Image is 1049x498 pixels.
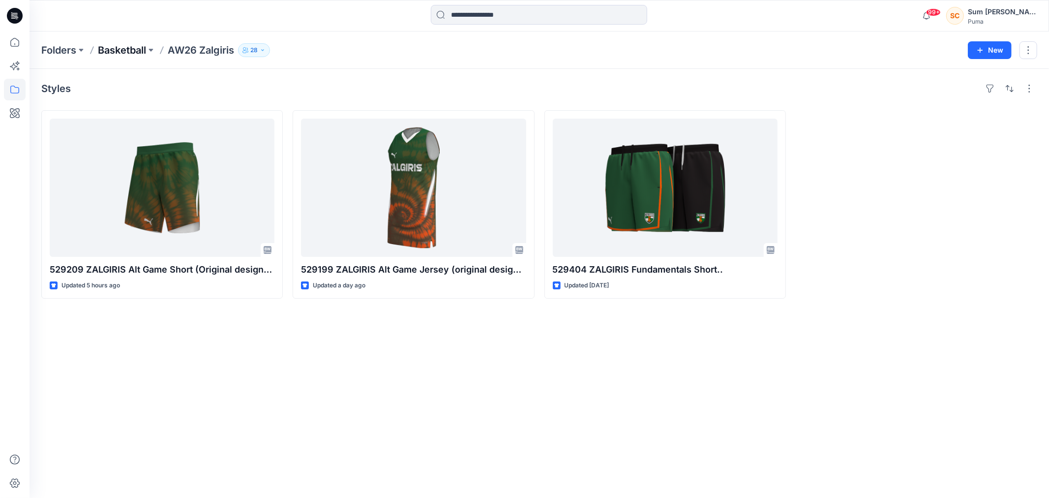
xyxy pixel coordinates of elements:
[565,280,609,291] p: Updated [DATE]
[301,119,526,257] a: 529199 ZALGIRIS Alt Game Jersey (original design, 1 way placement cut)
[301,263,526,277] p: 529199 ZALGIRIS Alt Game Jersey (original design, 1 way placement cut)
[50,119,274,257] a: 529209 ZALGIRIS Alt Game Short (Original design, 1 way placement cut))
[968,6,1037,18] div: Sum [PERSON_NAME]
[926,8,941,16] span: 99+
[61,280,120,291] p: Updated 5 hours ago
[946,7,964,25] div: SC
[313,280,365,291] p: Updated a day ago
[553,119,778,257] a: 529404 ZALGIRIS Fundamentals Short..
[968,41,1012,59] button: New
[41,83,71,94] h4: Styles
[553,263,778,277] p: 529404 ZALGIRIS Fundamentals Short..
[968,18,1037,25] div: Puma
[98,43,146,57] a: Basketball
[41,43,76,57] a: Folders
[50,263,274,277] p: 529209 ZALGIRIS Alt Game Short (Original design, 1 way placement cut))
[238,43,270,57] button: 28
[250,45,258,56] p: 28
[168,43,234,57] p: AW26 Zalgiris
